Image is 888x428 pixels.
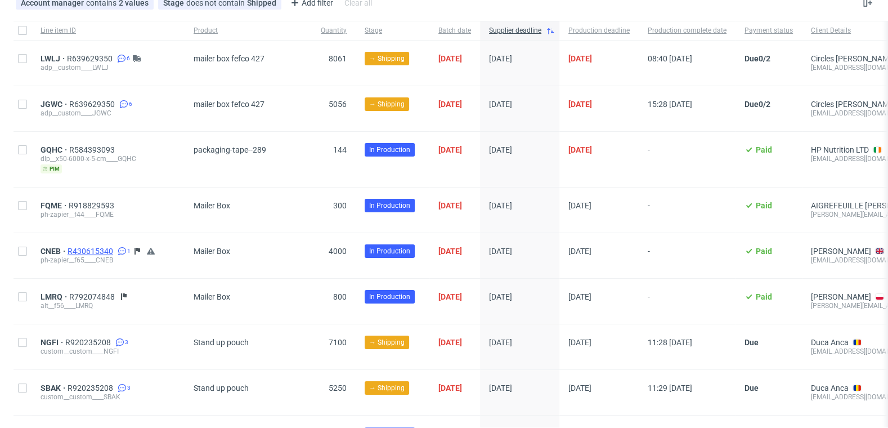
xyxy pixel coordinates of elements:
[438,145,462,154] span: [DATE]
[438,384,462,393] span: [DATE]
[41,100,69,109] a: JGWC
[489,247,512,256] span: [DATE]
[438,100,462,109] span: [DATE]
[329,338,347,347] span: 7100
[489,26,541,35] span: Supplier deadline
[41,247,68,256] span: CNEB
[369,53,405,64] span: → Shipping
[568,292,591,301] span: [DATE]
[194,145,266,154] span: packaging-tape--289
[68,247,115,256] span: R430615340
[41,154,176,163] div: dlp__x50-6000-x-5-cm____GQHC
[117,100,132,109] a: 6
[41,26,176,35] span: Line item ID
[568,338,591,347] span: [DATE]
[329,247,347,256] span: 4000
[127,247,131,256] span: 1
[438,201,462,210] span: [DATE]
[329,384,347,393] span: 5250
[127,54,130,63] span: 6
[568,201,591,210] span: [DATE]
[756,292,772,301] span: Paid
[329,100,347,109] span: 5056
[41,338,65,347] a: NGFI
[648,292,726,310] span: -
[489,201,512,210] span: [DATE]
[69,145,117,154] a: R584393093
[489,338,512,347] span: [DATE]
[489,54,512,63] span: [DATE]
[648,201,726,219] span: -
[194,54,264,63] span: mailer box fefco 427
[568,384,591,393] span: [DATE]
[194,26,302,35] span: Product
[489,145,512,154] span: [DATE]
[745,338,759,347] span: Due
[333,201,347,210] span: 300
[756,247,772,256] span: Paid
[489,292,512,301] span: [DATE]
[41,109,176,118] div: adp__custom____JGWC
[41,201,69,210] a: FQME
[41,256,176,265] div: ph-zapier__f65____CNEB
[67,54,115,63] a: R639629350
[489,100,512,109] span: [DATE]
[41,54,67,63] a: LWLJ
[69,100,117,109] a: R639629350
[568,54,592,63] span: [DATE]
[41,301,176,310] div: alt__f56____LMRQ
[648,100,692,109] span: 15:28 [DATE]
[113,338,128,347] a: 3
[568,100,592,109] span: [DATE]
[568,247,591,256] span: [DATE]
[489,384,512,393] span: [DATE]
[648,26,726,35] span: Production complete date
[333,145,347,154] span: 144
[194,384,249,393] span: Stand up pouch
[759,100,770,109] span: 0/2
[41,210,176,219] div: ph-zapier__f44____FQME
[811,247,871,256] a: [PERSON_NAME]
[369,99,405,109] span: → Shipping
[194,247,230,256] span: Mailer Box
[369,292,410,302] span: In Production
[745,26,793,35] span: Payment status
[745,54,759,63] span: Due
[438,292,462,301] span: [DATE]
[115,54,130,63] a: 6
[568,26,630,35] span: Production deadline
[41,347,176,356] div: custom__custom____NGFI
[756,145,772,154] span: Paid
[127,384,131,393] span: 3
[568,145,592,154] span: [DATE]
[745,100,759,109] span: Due
[365,26,420,35] span: Stage
[759,54,770,63] span: 0/2
[65,338,113,347] a: R920235208
[648,145,726,173] span: -
[194,338,249,347] span: Stand up pouch
[194,100,264,109] span: mailer box fefco 427
[369,337,405,347] span: → Shipping
[68,384,115,393] span: R920235208
[41,145,69,154] a: GQHC
[756,201,772,210] span: Paid
[125,338,128,347] span: 3
[438,54,462,63] span: [DATE]
[194,201,230,210] span: Mailer Box
[369,145,410,155] span: In Production
[438,338,462,347] span: [DATE]
[69,292,117,301] span: R792074848
[648,54,692,63] span: 08:40 [DATE]
[745,384,759,393] span: Due
[129,100,132,109] span: 6
[438,26,471,35] span: Batch date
